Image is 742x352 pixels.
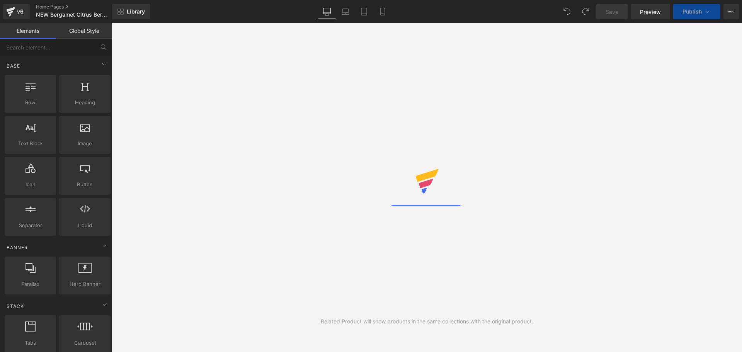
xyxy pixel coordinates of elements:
a: Desktop [318,4,336,19]
span: Text Block [7,139,54,148]
button: Undo [559,4,575,19]
span: Row [7,99,54,107]
button: Publish [673,4,720,19]
span: NEW Bergamet Citrus Bergamot Superfruit [36,12,110,18]
button: More [723,4,739,19]
span: Stack [6,303,25,310]
a: Tablet [355,4,373,19]
a: Mobile [373,4,392,19]
div: v6 [15,7,25,17]
span: Button [61,180,108,189]
span: Hero Banner [61,280,108,288]
span: Heading [61,99,108,107]
span: Publish [682,9,702,15]
span: Separator [7,221,54,230]
span: Icon [7,180,54,189]
span: Carousel [61,339,108,347]
span: Parallax [7,280,54,288]
span: Banner [6,244,29,251]
a: v6 [3,4,30,19]
a: Preview [631,4,670,19]
a: Laptop [336,4,355,19]
span: Image [61,139,108,148]
button: Redo [578,4,593,19]
span: Base [6,62,21,70]
span: Tabs [7,339,54,347]
div: Related Product will show products in the same collections with the original product. [321,317,533,326]
a: New Library [112,4,150,19]
a: Home Pages [36,4,125,10]
a: Global Style [56,23,112,39]
span: Save [606,8,618,16]
span: Liquid [61,221,108,230]
span: Library [127,8,145,15]
span: Preview [640,8,661,16]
